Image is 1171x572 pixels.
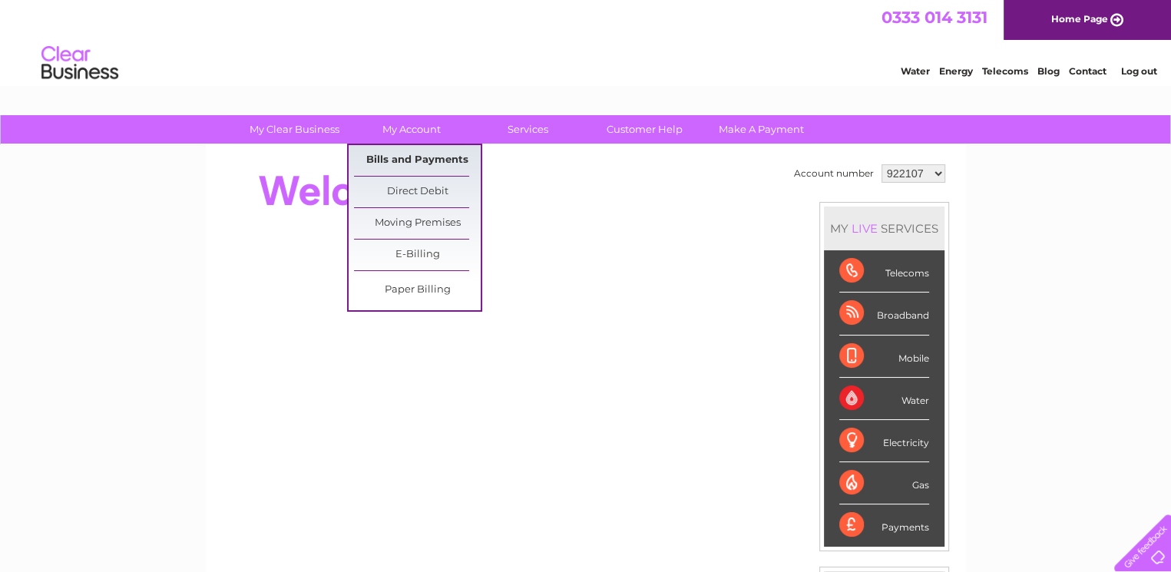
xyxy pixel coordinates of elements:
a: Blog [1037,65,1060,77]
a: Make A Payment [698,115,825,144]
a: Energy [939,65,973,77]
div: Clear Business is a trading name of Verastar Limited (registered in [GEOGRAPHIC_DATA] No. 3667643... [223,8,949,74]
a: Direct Debit [354,177,481,207]
a: Contact [1069,65,1106,77]
div: Water [839,378,929,420]
td: Account number [790,160,878,187]
a: Paper Billing [354,275,481,306]
div: Payments [839,504,929,546]
a: Telecoms [982,65,1028,77]
div: Mobile [839,336,929,378]
div: Gas [839,462,929,504]
a: Services [465,115,591,144]
div: Telecoms [839,250,929,293]
img: logo.png [41,40,119,87]
a: E-Billing [354,240,481,270]
a: Log out [1121,65,1157,77]
a: Customer Help [581,115,708,144]
a: Moving Premises [354,208,481,239]
a: Bills and Payments [354,145,481,176]
div: Electricity [839,420,929,462]
a: 0333 014 3131 [882,8,987,27]
a: Water [901,65,930,77]
div: MY SERVICES [824,207,944,250]
a: My Clear Business [231,115,358,144]
div: LIVE [848,221,881,236]
a: My Account [348,115,475,144]
div: Broadband [839,293,929,335]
